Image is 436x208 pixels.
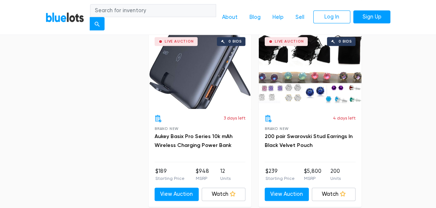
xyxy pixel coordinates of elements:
[330,167,341,182] li: 200
[304,167,321,182] li: $5,800
[155,127,179,131] span: Brand New
[290,10,310,24] a: Sell
[196,167,209,182] li: $948
[202,188,246,201] a: Watch
[275,40,304,43] div: Live Auction
[313,10,350,24] a: Log In
[165,40,194,43] div: Live Auction
[228,40,242,43] div: 0 bids
[330,175,341,182] p: Units
[338,40,352,43] div: 0 bids
[155,133,232,148] a: Aukey Basix Pro Series 10k mAh Wireless Charging Power Bank
[244,10,267,24] a: Blog
[265,167,295,182] li: $239
[353,10,390,24] a: Sign Up
[224,115,245,121] p: 3 days left
[90,4,216,17] input: Search for inventory
[220,167,231,182] li: 12
[312,188,356,201] a: Watch
[196,175,209,182] p: MSRP
[333,115,356,121] p: 4 days left
[155,167,185,182] li: $189
[267,10,290,24] a: Help
[46,12,84,23] a: BlueLots
[265,127,289,131] span: Brand New
[265,175,295,182] p: Starting Price
[149,31,251,109] a: Live Auction 0 bids
[220,175,231,182] p: Units
[155,175,185,182] p: Starting Price
[265,188,309,201] a: View Auction
[304,175,321,182] p: MSRP
[216,10,244,24] a: About
[155,188,199,201] a: View Auction
[259,31,361,109] a: Live Auction 0 bids
[265,133,353,148] a: 200 pair Swarovski Stud Earrings In Black Velvet Pouch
